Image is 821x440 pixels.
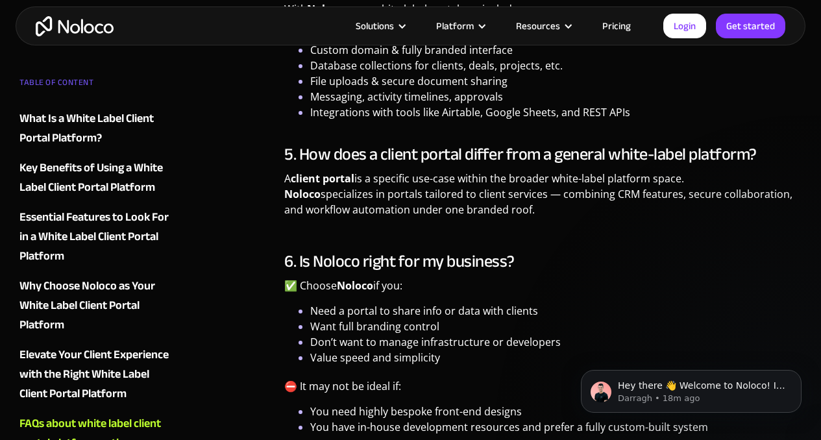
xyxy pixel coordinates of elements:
h3: 6. Is Noloco right for my business? [284,252,802,271]
a: Essential Features to Look For in a White Label Client Portal Platform [19,208,174,266]
li: You have in-house development resources and prefer a fully custom-built system [310,419,802,435]
a: Elevate Your Client Experience with the Right White Label Client Portal Platform [19,345,174,404]
li: Need a portal to share info or data with clients [310,303,802,319]
div: Platform [420,18,500,34]
p: A is a specific use-case within the broader white-label platform space. specializes in portals ta... [284,171,802,227]
strong: client portal [291,171,354,186]
div: Resources [500,18,586,34]
a: Key Benefits of Using a White Label Client Portal Platform [19,158,174,197]
li: You need highly bespoke front-end designs [310,404,802,419]
div: Solutions [339,18,420,34]
h3: 5. How does a client portal differ from a general white-label platform? [284,145,802,164]
p: ✅ Choose if you: [284,278,802,303]
a: Why Choose Noloco as Your White Label Client Portal Platform [19,276,174,335]
div: Solutions [356,18,394,34]
a: Login [663,14,706,38]
li: Don’t want to manage infrastructure or developers [310,334,802,350]
li: Database collections for clients, deals, projects, etc. [310,58,802,73]
p: ⛔ It may not be ideal if: [284,378,802,404]
div: TABLE OF CONTENT [19,73,174,99]
a: Pricing [586,18,647,34]
li: File uploads & secure document sharing [310,73,802,89]
div: Resources [516,18,560,34]
a: home [36,16,114,36]
strong: Noloco [284,187,321,201]
div: Platform [436,18,474,34]
iframe: Intercom notifications message [561,343,821,434]
li: Want full branding control [310,319,802,334]
a: What Is a White Label Client Portal Platform? [19,109,174,148]
li: Messaging, activity timelines, approvals [310,89,802,104]
li: Integrations with tools like Airtable, Google Sheets, and REST APIs [310,104,802,120]
a: Get started [716,14,785,38]
li: Value speed and simplicity [310,350,802,365]
strong: Noloco [337,278,373,293]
